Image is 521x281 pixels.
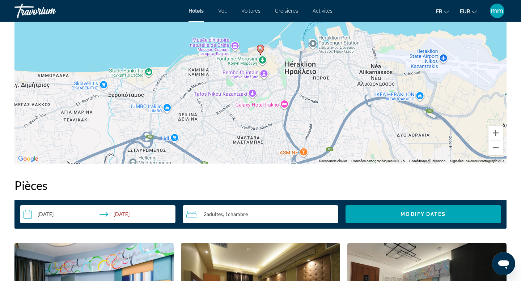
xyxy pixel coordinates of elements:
img: Google [16,154,40,164]
button: Raccourcis clavier [319,159,347,164]
a: Vol. [218,8,227,14]
font: EUR [460,9,470,14]
a: Conditions d'utilisation (s'ouvre dans un nouvel onglet) [409,159,446,163]
a: Activités [313,8,332,14]
button: Modify Dates [346,205,501,223]
a: Voitures [241,8,260,14]
a: Hôtels [189,8,204,14]
iframe: Bouton de lancement de la fenêtre de messagerie [492,252,515,275]
span: Modify Dates [401,211,446,217]
button: Changer de langue [436,6,449,17]
a: Ouvrir cette zone dans Google Maps (dans une nouvelle fenêtre) [16,154,40,164]
button: Zoom arrière [488,140,503,155]
span: Chambre [228,211,248,217]
button: Travelers: 2 adults, 0 children [183,205,338,223]
h2: Pièces [14,178,507,193]
div: Search widget [20,205,501,223]
button: Menu utilisateur [488,3,507,18]
a: Travorium [14,1,87,20]
button: Changer de devise [460,6,477,17]
span: , 1 [223,211,248,217]
span: Données cartographiques ©2025 [351,159,405,163]
button: Select check in and out date [20,205,175,223]
a: Croisières [275,8,298,14]
font: fr [436,9,442,14]
button: Zoom avant [488,126,503,140]
span: Adultes [207,211,223,217]
a: Signaler une erreur cartographique [450,159,504,163]
span: 2 [204,211,223,217]
font: mm [491,7,503,14]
